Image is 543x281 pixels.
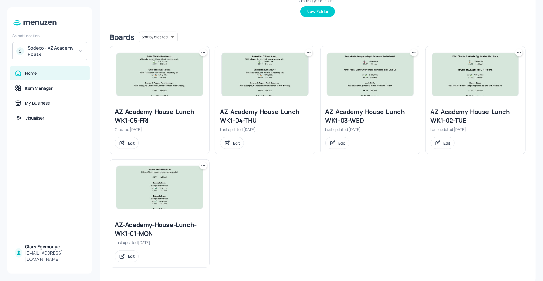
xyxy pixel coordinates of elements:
[444,140,451,146] div: Edit
[431,107,520,125] div: AZ-Academy-House-Lunch-WK1-02-TUE
[327,53,414,96] img: 2025-05-29-1748527543393dkdl0qazqps.jpeg
[325,107,415,125] div: AZ-Academy-House-Lunch-WK1-03-WED
[128,140,135,146] div: Edit
[300,6,335,17] button: New Folder
[28,45,75,57] div: Sodexo - AZ Academy House
[115,240,204,245] div: Last updated [DATE].
[339,140,345,146] div: Edit
[25,115,44,121] div: Visualiser
[25,244,85,250] div: Glory Egemonye
[432,53,519,96] img: 2025-06-17-1750167729292dvooknvyhn7.jpeg
[16,47,24,55] div: S
[25,100,50,106] div: My Business
[233,140,240,146] div: Edit
[25,70,37,76] div: Home
[110,32,134,42] div: Boards
[116,166,203,209] img: 2025-05-27-17483571314952gezroxq9h.jpeg
[25,85,53,91] div: Item Manager
[222,53,308,96] img: 2025-05-29-17485277783567kh5y44i9kk.jpeg
[12,33,87,38] div: Select Location
[115,107,204,125] div: AZ-Academy-House-Lunch-WK1-05-FRI
[115,221,204,238] div: AZ-Academy-House-Lunch-WK1-01-MON
[116,53,203,96] img: 2025-05-29-17485277783567kh5y44i9kk.jpeg
[115,127,204,132] div: Created [DATE].
[220,107,310,125] div: AZ-Academy-House-Lunch-WK1-04-THU
[431,127,520,132] div: Last updated [DATE].
[325,127,415,132] div: Last updated [DATE].
[128,254,135,259] div: Edit
[139,31,178,43] div: Sort by created
[220,127,310,132] div: Last updated [DATE].
[25,250,85,262] div: [EMAIL_ADDRESS][DOMAIN_NAME]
